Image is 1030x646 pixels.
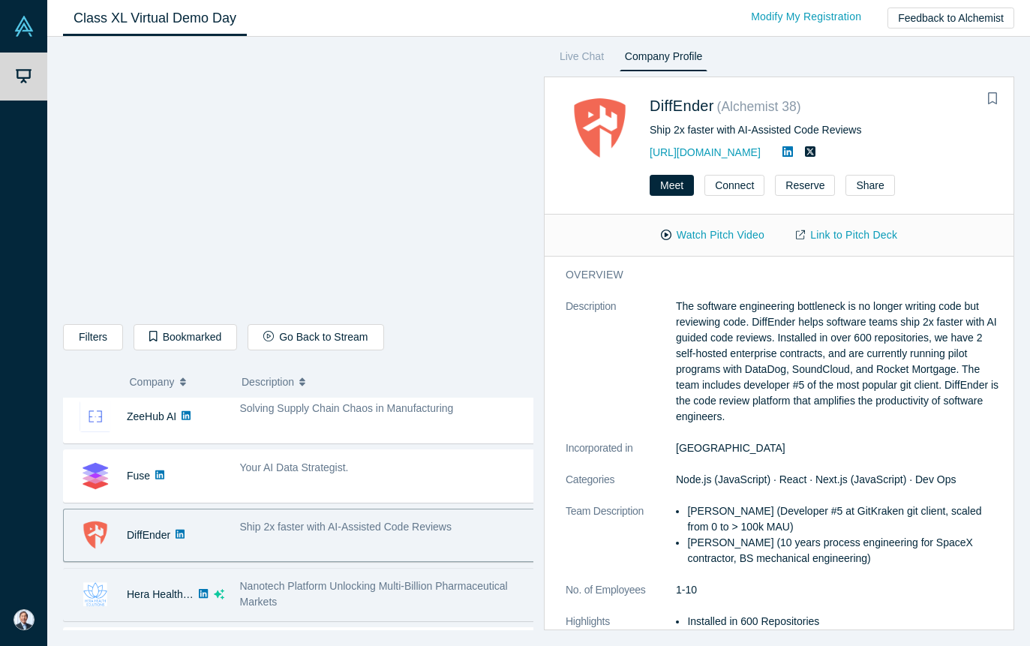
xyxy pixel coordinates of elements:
[127,529,170,541] a: DiffEnder
[63,1,247,36] a: Class XL Virtual Demo Day
[650,146,761,158] a: [URL][DOMAIN_NAME]
[63,324,123,350] button: Filters
[650,98,714,114] a: DiffEnder
[982,89,1003,110] button: Bookmark
[240,461,349,473] span: Your AI Data Strategist.
[735,4,877,30] a: Modify My Registration
[566,267,983,283] h3: overview
[240,521,452,533] span: Ship 2x faster with AI-Assisted Code Reviews
[566,472,676,503] dt: Categories
[130,366,227,398] button: Company
[240,402,454,414] span: Solving Supply Chain Chaos in Manufacturing
[645,222,780,248] button: Watch Pitch Video
[242,366,523,398] button: Description
[134,324,237,350] button: Bookmarked
[566,299,676,440] dt: Description
[566,582,676,614] dt: No. of Employees
[704,175,764,196] button: Connect
[676,582,1004,598] dd: 1-10
[248,324,383,350] button: Go Back to Stream
[650,175,694,196] button: Meet
[676,473,956,485] span: Node.js (JavaScript) · React · Next.js (JavaScript) · Dev Ops
[64,49,533,313] iframe: Donkit
[14,16,35,37] img: Alchemist Vault Logo
[214,589,224,599] svg: dsa ai sparkles
[127,588,229,600] a: Hera Health Solutions
[566,440,676,472] dt: Incorporated in
[566,503,676,582] dt: Team Description
[80,519,111,551] img: DiffEnder's Logo
[845,175,894,196] button: Share
[775,175,835,196] button: Reserve
[887,8,1014,29] button: Feedback to Alchemist
[554,47,609,71] a: Live Chat
[676,299,1004,425] p: The software engineering bottleneck is no longer writing code but reviewing code. DiffEnder helps...
[14,609,35,630] img: Rowland Chen's Account
[650,122,992,138] div: Ship 2x faster with AI-Assisted Code Reviews
[80,460,111,491] img: Fuse's Logo
[80,578,111,610] img: Hera Health Solutions's Logo
[127,470,150,482] a: Fuse
[130,366,175,398] span: Company
[780,222,913,248] a: Link to Pitch Deck
[687,614,1004,629] li: Installed in 600 Repositories
[717,99,801,114] small: ( Alchemist 38 )
[242,366,294,398] span: Description
[80,401,111,432] img: ZeeHub AI's Logo
[676,440,1004,456] dd: [GEOGRAPHIC_DATA]
[620,47,707,71] a: Company Profile
[687,503,1004,535] li: [PERSON_NAME] (Developer #5 at GitKraken git client, scaled from 0 to > 100k MAU)
[566,94,634,162] img: DiffEnder's Logo
[687,535,1004,566] li: [PERSON_NAME] (10 years process engineering for SpaceX contractor, BS mechanical engineering)
[127,410,176,422] a: ZeeHub AI
[240,580,508,608] span: Nanotech Platform Unlocking Multi-Billion Pharmaceutical Markets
